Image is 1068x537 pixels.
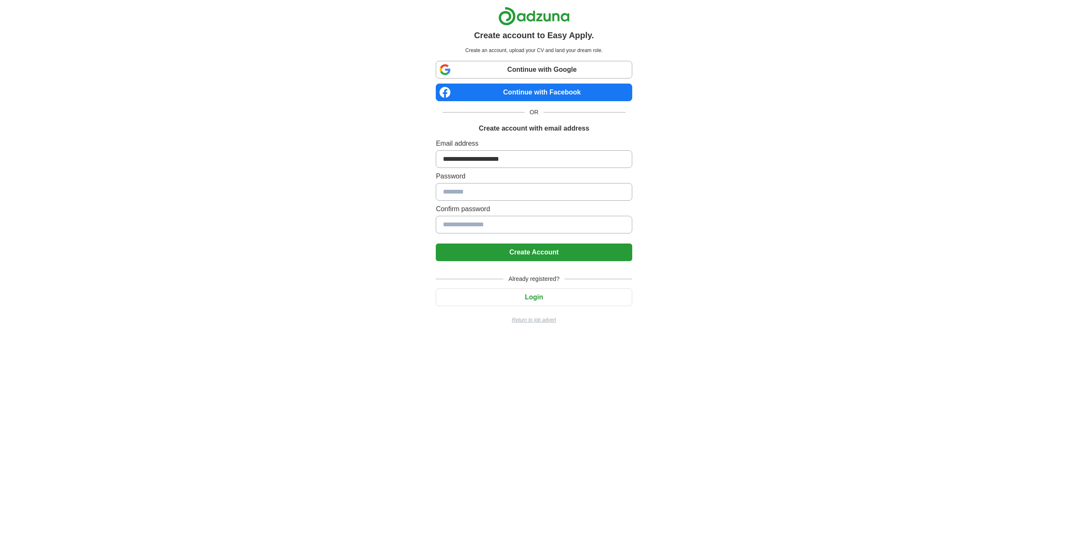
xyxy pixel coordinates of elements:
h1: Create account to Easy Apply. [474,29,594,42]
a: Return to job advert [436,316,632,324]
img: Adzuna logo [498,7,570,26]
span: Already registered? [503,275,564,283]
h1: Create account with email address [479,123,589,134]
button: Create Account [436,244,632,261]
label: Confirm password [436,204,632,214]
label: Email address [436,139,632,149]
button: Login [436,288,632,306]
span: OR [525,108,544,117]
a: Login [436,293,632,301]
a: Continue with Facebook [436,84,632,101]
p: Create an account, upload your CV and land your dream role. [437,47,630,54]
a: Continue with Google [436,61,632,79]
label: Password [436,171,632,181]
